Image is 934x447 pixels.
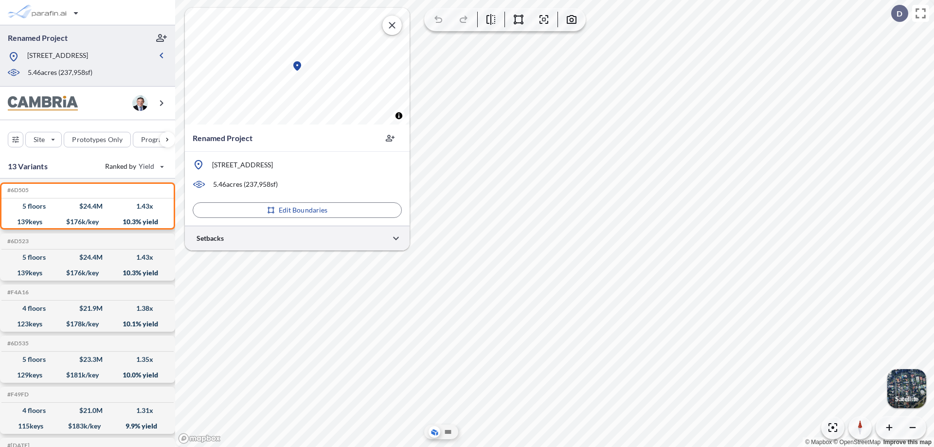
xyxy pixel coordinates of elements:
[883,439,932,446] a: Improve this map
[887,369,926,408] button: Switcher ImageSatellite
[5,289,29,296] h5: Click to copy the code
[139,161,155,171] span: Yield
[5,187,29,194] h5: Click to copy the code
[396,110,402,121] span: Toggle attribution
[805,439,832,446] a: Mapbox
[97,159,170,174] button: Ranked by Yield
[833,439,880,446] a: OpenStreetMap
[895,395,918,403] p: Satellite
[185,8,410,125] canvas: Map
[8,161,48,172] p: 13 Variants
[429,426,440,438] button: Aerial View
[72,135,123,144] p: Prototypes Only
[193,202,402,218] button: Edit Boundaries
[132,95,148,111] img: user logo
[5,340,29,347] h5: Click to copy the code
[8,96,78,111] img: BrandImage
[64,132,131,147] button: Prototypes Only
[393,110,405,122] button: Toggle attribution
[8,33,68,43] p: Renamed Project
[897,9,902,18] p: D
[141,135,168,144] p: Program
[279,205,328,215] p: Edit Boundaries
[28,68,92,78] p: 5.46 acres ( 237,958 sf)
[34,135,45,144] p: Site
[212,160,273,170] p: [STREET_ADDRESS]
[442,426,454,438] button: Site Plan
[133,132,185,147] button: Program
[178,433,221,444] a: Mapbox homepage
[5,391,29,398] h5: Click to copy the code
[213,179,278,189] p: 5.46 acres ( 237,958 sf)
[5,238,29,245] h5: Click to copy the code
[27,51,88,63] p: [STREET_ADDRESS]
[193,132,252,144] p: Renamed Project
[25,132,62,147] button: Site
[291,60,303,72] div: Map marker
[887,369,926,408] img: Switcher Image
